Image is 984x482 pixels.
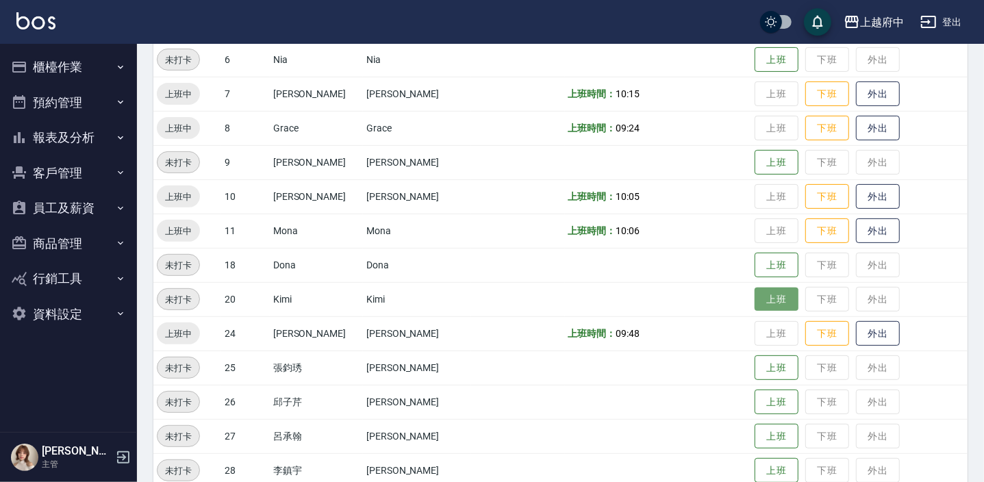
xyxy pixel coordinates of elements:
span: 未打卡 [157,361,199,375]
button: 行銷工具 [5,261,131,296]
button: 員工及薪資 [5,190,131,226]
span: 未打卡 [157,53,199,67]
td: Nia [363,42,471,77]
td: [PERSON_NAME] [363,419,471,453]
span: 上班中 [157,121,200,136]
div: 上越府中 [860,14,904,31]
img: Logo [16,12,55,29]
td: 7 [221,77,270,111]
button: 預約管理 [5,85,131,120]
td: 10 [221,179,270,214]
button: 下班 [805,81,849,107]
td: 11 [221,214,270,248]
button: 客戶管理 [5,155,131,191]
td: Mona [363,214,471,248]
td: Grace [363,111,471,145]
td: 呂承翰 [270,419,363,453]
button: 上班 [755,47,798,73]
button: 上班 [755,355,798,381]
td: [PERSON_NAME] [363,351,471,385]
button: 下班 [805,321,849,346]
button: 外出 [856,218,900,244]
td: [PERSON_NAME] [363,385,471,419]
b: 上班時間： [568,123,616,134]
span: 未打卡 [157,292,199,307]
h5: [PERSON_NAME] [42,444,112,458]
button: 上班 [755,424,798,449]
span: 10:15 [616,88,640,99]
td: 8 [221,111,270,145]
td: [PERSON_NAME] [363,316,471,351]
button: 外出 [856,184,900,210]
td: Nia [270,42,363,77]
button: 商品管理 [5,226,131,262]
td: [PERSON_NAME] [270,77,363,111]
b: 上班時間： [568,225,616,236]
td: [PERSON_NAME] [270,145,363,179]
td: 9 [221,145,270,179]
span: 09:48 [616,328,640,339]
button: 外出 [856,116,900,141]
td: [PERSON_NAME] [270,179,363,214]
td: 張鈞琇 [270,351,363,385]
button: 外出 [856,81,900,107]
p: 主管 [42,458,112,470]
button: save [804,8,831,36]
td: Dona [363,248,471,282]
button: 上班 [755,288,798,312]
button: 登出 [915,10,968,35]
td: [PERSON_NAME] [270,316,363,351]
button: 上越府中 [838,8,909,36]
button: 下班 [805,116,849,141]
td: 25 [221,351,270,385]
td: [PERSON_NAME] [363,77,471,111]
span: 上班中 [157,224,200,238]
span: 10:06 [616,225,640,236]
span: 10:05 [616,191,640,202]
td: Dona [270,248,363,282]
b: 上班時間： [568,191,616,202]
button: 櫃檯作業 [5,49,131,85]
td: 24 [221,316,270,351]
span: 未打卡 [157,258,199,272]
button: 下班 [805,218,849,244]
span: 上班中 [157,327,200,341]
button: 上班 [755,253,798,278]
button: 報表及分析 [5,120,131,155]
td: 27 [221,419,270,453]
button: 外出 [856,321,900,346]
span: 未打卡 [157,155,199,170]
td: Kimi [270,282,363,316]
span: 未打卡 [157,395,199,409]
td: [PERSON_NAME] [363,179,471,214]
td: 邱子芹 [270,385,363,419]
td: 26 [221,385,270,419]
span: 09:24 [616,123,640,134]
td: Grace [270,111,363,145]
button: 下班 [805,184,849,210]
td: 18 [221,248,270,282]
button: 上班 [755,150,798,175]
b: 上班時間： [568,88,616,99]
td: 6 [221,42,270,77]
td: [PERSON_NAME] [363,145,471,179]
b: 上班時間： [568,328,616,339]
img: Person [11,444,38,471]
td: Kimi [363,282,471,316]
td: 20 [221,282,270,316]
span: 未打卡 [157,429,199,444]
span: 未打卡 [157,464,199,478]
button: 資料設定 [5,296,131,332]
span: 上班中 [157,87,200,101]
td: Mona [270,214,363,248]
span: 上班中 [157,190,200,204]
button: 上班 [755,390,798,415]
